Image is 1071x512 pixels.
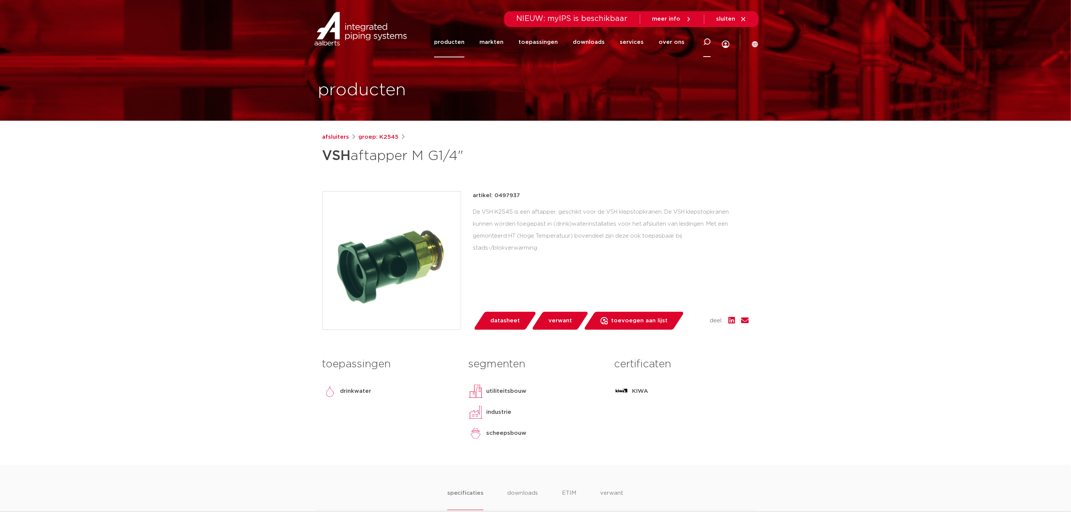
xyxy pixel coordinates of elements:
[601,489,624,510] li: verwant
[486,387,526,396] p: utiliteitsbouw
[614,357,749,372] h3: certificaten
[710,316,723,325] span: deel:
[573,27,605,57] a: downloads
[508,489,538,510] li: downloads
[468,426,483,441] img: scheepsbouw
[652,16,692,22] a: meer info
[322,384,337,399] img: drinkwater
[517,15,628,22] span: NIEUW: myIPS is beschikbaar
[490,315,520,327] span: datasheet
[652,16,681,22] span: meer info
[473,206,749,254] div: De VSH K2545 is een aftapper, geschikt voor de VSH klepstopkranen. De VSH klepstopkranen kunnen w...
[548,315,572,327] span: verwant
[518,27,558,57] a: toepassingen
[322,133,349,142] a: afsluiters
[531,312,589,330] a: verwant
[479,27,503,57] a: markten
[486,429,526,438] p: scheepsbouw
[434,27,685,57] nav: Menu
[318,78,406,102] h1: producten
[322,149,351,163] strong: VSH
[359,133,399,142] a: groep: K2545
[620,27,644,57] a: services
[468,357,603,372] h3: segmenten
[434,27,464,57] a: producten
[468,384,483,399] img: utiliteitsbouw
[447,489,483,510] li: specificaties
[716,16,747,22] a: sluiten
[562,489,577,510] li: ETIM
[322,357,457,372] h3: toepassingen
[323,192,461,329] img: Product Image for VSH aftapper M G1/4"
[468,405,483,420] img: industrie
[473,312,537,330] a: datasheet
[340,387,371,396] p: drinkwater
[614,384,629,399] img: KIWA
[716,16,735,22] span: sluiten
[611,315,668,327] span: toevoegen aan lijst
[322,145,604,167] h1: aftapper M G1/4"
[473,191,520,200] p: artikel: 0497937
[659,27,685,57] a: over ons
[632,387,648,396] p: KIWA
[486,408,511,417] p: industrie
